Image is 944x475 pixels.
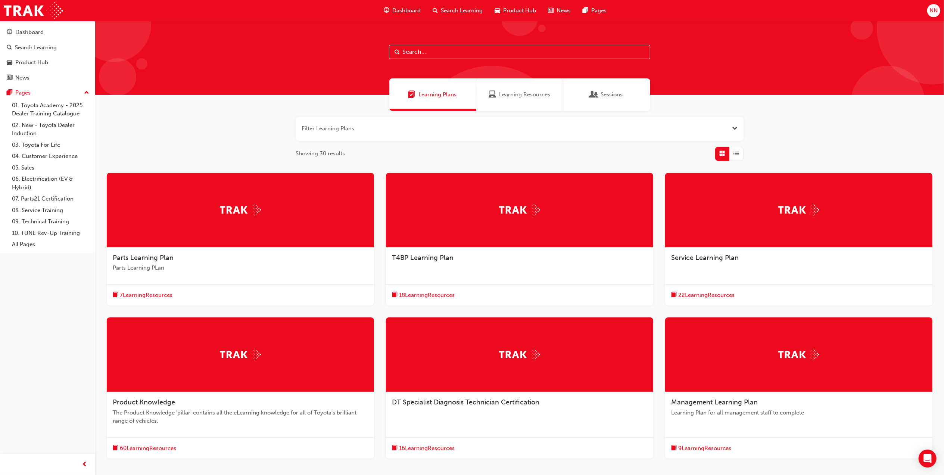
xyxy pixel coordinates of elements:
span: Pages [591,6,607,15]
span: 18 Learning Resources [399,291,455,299]
a: SessionsSessions [563,78,650,111]
span: Search [395,48,400,56]
a: 05. Sales [9,162,92,174]
span: Parts Learning Plan [113,254,174,262]
button: DashboardSearch LearningProduct HubNews [3,24,92,86]
span: car-icon [7,59,12,66]
span: Learning Plan for all management staff to complete [671,409,926,417]
a: 08. Service Training [9,205,92,216]
span: Dashboard [392,6,421,15]
span: guage-icon [384,6,389,15]
a: Learning PlansLearning Plans [389,78,476,111]
span: NN [929,6,938,15]
span: 60 Learning Resources [120,444,176,453]
span: pages-icon [7,90,12,96]
img: Trak [499,204,540,215]
span: Grid [720,149,725,158]
span: 16 Learning Resources [399,444,455,453]
a: search-iconSearch Learning [427,3,489,18]
button: Pages [3,86,92,100]
span: book-icon [113,291,118,300]
span: news-icon [548,6,554,15]
span: 9 Learning Resources [678,444,731,453]
span: The Product Knowledge 'pillar' contains all the eLearning knowledge for all of Toyota's brilliant... [113,409,368,425]
span: book-icon [392,291,398,300]
span: Search Learning [441,6,483,15]
span: Learning Plans [419,90,457,99]
img: Trak [778,204,819,215]
span: Product Knowledge [113,398,175,406]
span: guage-icon [7,29,12,36]
span: Sessions [601,90,623,99]
a: Search Learning [3,41,92,55]
a: guage-iconDashboard [378,3,427,18]
button: book-icon60LearningResources [113,444,176,453]
a: Dashboard [3,25,92,39]
span: Showing 30 results [296,149,345,158]
span: Learning Resources [489,90,496,99]
button: book-icon7LearningResources [113,291,172,300]
span: List [734,149,739,158]
span: 22 Learning Resources [678,291,735,299]
div: Pages [15,89,31,97]
a: News [3,71,92,85]
span: prev-icon [82,460,88,469]
img: Trak [220,349,261,360]
span: book-icon [113,444,118,453]
a: 06. Electrification (EV & Hybrid) [9,173,92,193]
span: Product Hub [503,6,536,15]
span: search-icon [433,6,438,15]
div: Open Intercom Messenger [919,450,937,468]
span: book-icon [671,291,677,300]
span: book-icon [392,444,398,453]
button: book-icon18LearningResources [392,291,455,300]
span: search-icon [7,44,12,51]
a: 03. Toyota For Life [9,139,92,151]
span: Parts Learning PLan [113,264,368,272]
input: Search... [389,45,650,59]
a: 04. Customer Experience [9,150,92,162]
span: Management Learning Plan [671,398,758,406]
span: car-icon [495,6,500,15]
span: up-icon [84,88,89,98]
span: News [557,6,571,15]
span: book-icon [671,444,677,453]
span: DT Specialist Diagnosis Technician Certification [392,398,539,406]
span: T4BP Learning Plan [392,254,454,262]
span: Sessions [591,90,598,99]
img: Trak [220,204,261,215]
a: Learning ResourcesLearning Resources [476,78,563,111]
span: Learning Resources [499,90,550,99]
img: Trak [4,2,63,19]
a: 07. Parts21 Certification [9,193,92,205]
a: All Pages [9,239,92,250]
a: TrakManagement Learning PlanLearning Plan for all management staff to completebook-icon9LearningR... [665,317,932,459]
a: car-iconProduct Hub [489,3,542,18]
div: Dashboard [15,28,44,37]
div: News [15,74,29,82]
a: Product Hub [3,56,92,69]
div: Product Hub [15,58,48,67]
span: pages-icon [583,6,588,15]
a: pages-iconPages [577,3,613,18]
button: book-icon9LearningResources [671,444,731,453]
button: Open the filter [732,124,738,133]
a: TrakProduct KnowledgeThe Product Knowledge 'pillar' contains all the eLearning knowledge for all ... [107,317,374,459]
span: 7 Learning Resources [120,291,172,299]
button: book-icon16LearningResources [392,444,455,453]
img: Trak [778,349,819,360]
a: 01. Toyota Academy - 2025 Dealer Training Catalogue [9,100,92,119]
button: NN [927,4,940,17]
a: TrakT4BP Learning Planbook-icon18LearningResources [386,173,653,306]
a: TrakService Learning Planbook-icon22LearningResources [665,173,932,306]
button: book-icon22LearningResources [671,291,735,300]
span: Learning Plans [408,90,416,99]
a: TrakDT Specialist Diagnosis Technician Certificationbook-icon16LearningResources [386,317,653,459]
div: Search Learning [15,43,57,52]
a: 09. Technical Training [9,216,92,227]
a: news-iconNews [542,3,577,18]
a: 02. New - Toyota Dealer Induction [9,119,92,139]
